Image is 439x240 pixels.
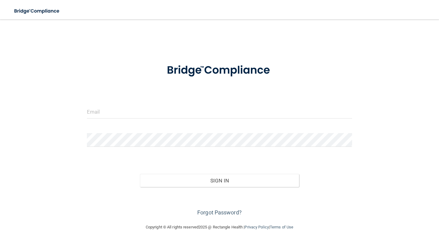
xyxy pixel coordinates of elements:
a: Forgot Password? [197,209,242,216]
a: Privacy Policy [244,225,269,229]
div: Copyright © All rights reserved 2025 @ Rectangle Health | | [108,217,331,237]
a: Terms of Use [270,225,293,229]
img: bridge_compliance_login_screen.278c3ca4.svg [9,5,65,17]
img: bridge_compliance_login_screen.278c3ca4.svg [155,56,284,85]
button: Sign In [140,174,299,187]
input: Email [87,105,352,118]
